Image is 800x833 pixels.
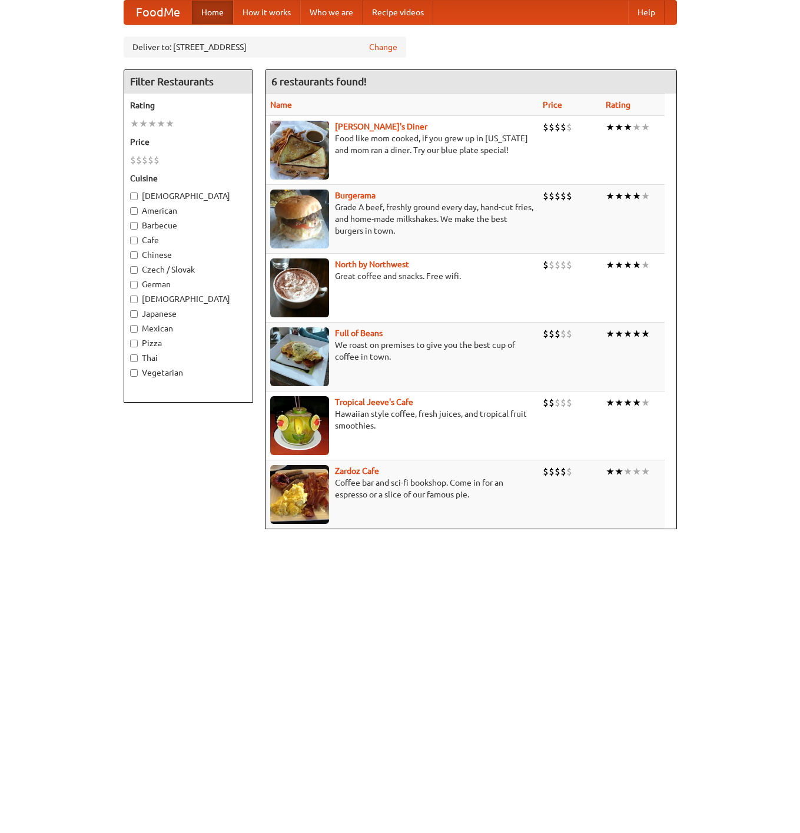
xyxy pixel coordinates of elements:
[192,1,233,24] a: Home
[130,154,136,167] li: $
[555,396,560,409] li: $
[543,465,549,478] li: $
[130,237,138,244] input: Cafe
[130,337,247,349] label: Pizza
[130,172,247,184] h5: Cuisine
[606,258,615,271] li: ★
[130,281,138,288] input: German
[623,258,632,271] li: ★
[566,121,572,134] li: $
[130,249,247,261] label: Chinese
[130,207,138,215] input: American
[130,117,139,130] li: ★
[632,396,641,409] li: ★
[335,122,427,131] a: [PERSON_NAME]'s Diner
[130,352,247,364] label: Thai
[543,190,549,203] li: $
[566,396,572,409] li: $
[623,327,632,340] li: ★
[270,465,329,524] img: zardoz.jpg
[130,323,247,334] label: Mexican
[270,121,329,180] img: sallys.jpg
[130,205,247,217] label: American
[615,258,623,271] li: ★
[130,264,247,276] label: Czech / Slovak
[139,117,148,130] li: ★
[154,154,160,167] li: $
[566,327,572,340] li: $
[130,251,138,259] input: Chinese
[130,310,138,318] input: Japanese
[606,100,630,109] a: Rating
[560,396,566,409] li: $
[549,190,555,203] li: $
[142,154,148,167] li: $
[560,121,566,134] li: $
[549,121,555,134] li: $
[124,70,253,94] h4: Filter Restaurants
[270,270,533,282] p: Great coffee and snacks. Free wifi.
[560,190,566,203] li: $
[632,327,641,340] li: ★
[641,327,650,340] li: ★
[615,327,623,340] li: ★
[270,100,292,109] a: Name
[124,36,406,58] div: Deliver to: [STREET_ADDRESS]
[335,397,413,407] a: Tropical Jeeve's Cafe
[628,1,665,24] a: Help
[233,1,300,24] a: How it works
[300,1,363,24] a: Who we are
[560,327,566,340] li: $
[335,260,409,269] a: North by Northwest
[165,117,174,130] li: ★
[641,465,650,478] li: ★
[615,190,623,203] li: ★
[148,117,157,130] li: ★
[560,465,566,478] li: $
[623,121,632,134] li: ★
[549,258,555,271] li: $
[555,327,560,340] li: $
[641,258,650,271] li: ★
[641,121,650,134] li: ★
[270,339,533,363] p: We roast on premises to give you the best cup of coffee in town.
[136,154,142,167] li: $
[566,190,572,203] li: $
[130,296,138,303] input: [DEMOGRAPHIC_DATA]
[130,278,247,290] label: German
[606,190,615,203] li: ★
[623,396,632,409] li: ★
[335,466,379,476] b: Zardoz Cafe
[549,465,555,478] li: $
[335,328,383,338] a: Full of Beans
[615,121,623,134] li: ★
[632,258,641,271] li: ★
[555,465,560,478] li: $
[130,340,138,347] input: Pizza
[335,191,376,200] b: Burgerama
[130,222,138,230] input: Barbecue
[130,369,138,377] input: Vegetarian
[270,396,329,455] img: jeeves.jpg
[632,121,641,134] li: ★
[270,327,329,386] img: beans.jpg
[632,465,641,478] li: ★
[270,258,329,317] img: north.jpg
[566,258,572,271] li: $
[560,258,566,271] li: $
[543,396,549,409] li: $
[615,396,623,409] li: ★
[369,41,397,53] a: Change
[632,190,641,203] li: ★
[270,477,533,500] p: Coffee bar and sci-fi bookshop. Come in for an espresso or a slice of our famous pie.
[549,327,555,340] li: $
[623,190,632,203] li: ★
[606,396,615,409] li: ★
[543,258,549,271] li: $
[555,121,560,134] li: $
[124,1,192,24] a: FoodMe
[130,220,247,231] label: Barbecue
